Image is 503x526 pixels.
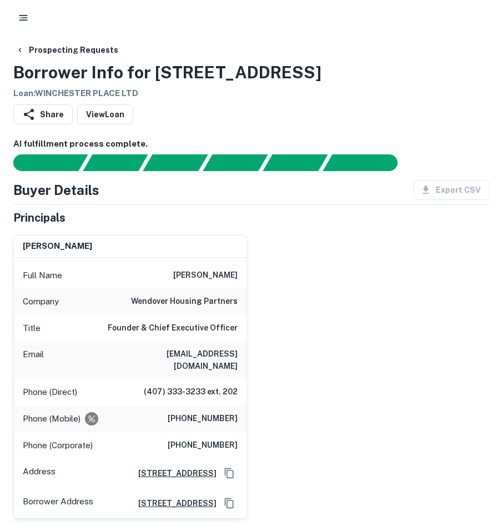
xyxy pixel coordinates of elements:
p: Full Name [23,269,62,282]
p: Address [23,465,56,482]
div: Principals found, still searching for contact information. This may take time... [263,154,328,171]
p: Phone (Mobile) [23,412,81,425]
h6: Founder & Chief Executive Officer [108,322,238,335]
div: Principals found, AI now looking for contact information... [203,154,268,171]
h6: [EMAIL_ADDRESS][DOMAIN_NAME] [104,348,238,372]
button: Copy Address [221,495,238,512]
p: Company [23,295,59,308]
button: Copy Address [221,465,238,482]
div: AI fulfillment process complete. [323,154,411,171]
h6: (407) 333-3233 ext. 202 [144,385,238,399]
div: Documents found, AI parsing details... [143,154,208,171]
p: Phone (Direct) [23,385,77,399]
button: Prospecting Requests [11,40,123,60]
a: ViewLoan [77,104,133,124]
p: Title [23,322,41,335]
div: Requests to not be contacted at this number [85,412,98,425]
p: Email [23,348,44,372]
h6: AI fulfillment process complete. [13,138,490,151]
button: Share [13,104,73,124]
h6: Loan : WINCHESTER PLACE LTD [13,87,321,100]
p: Borrower Address [23,495,93,512]
h6: [PHONE_NUMBER] [168,439,238,452]
h6: [PERSON_NAME] [173,269,238,282]
iframe: Chat Widget [447,437,503,490]
h6: wendover housing partners [131,295,238,308]
h5: Principals [13,209,66,226]
h6: [PERSON_NAME] [23,240,92,253]
h4: Buyer Details [13,180,99,200]
a: [STREET_ADDRESS] [129,497,217,509]
h3: Borrower Info for [STREET_ADDRESS] [13,60,321,85]
a: [STREET_ADDRESS] [129,467,217,479]
p: Phone (Corporate) [23,439,93,452]
div: Your request is received and processing... [83,154,148,171]
h6: [PHONE_NUMBER] [168,412,238,425]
